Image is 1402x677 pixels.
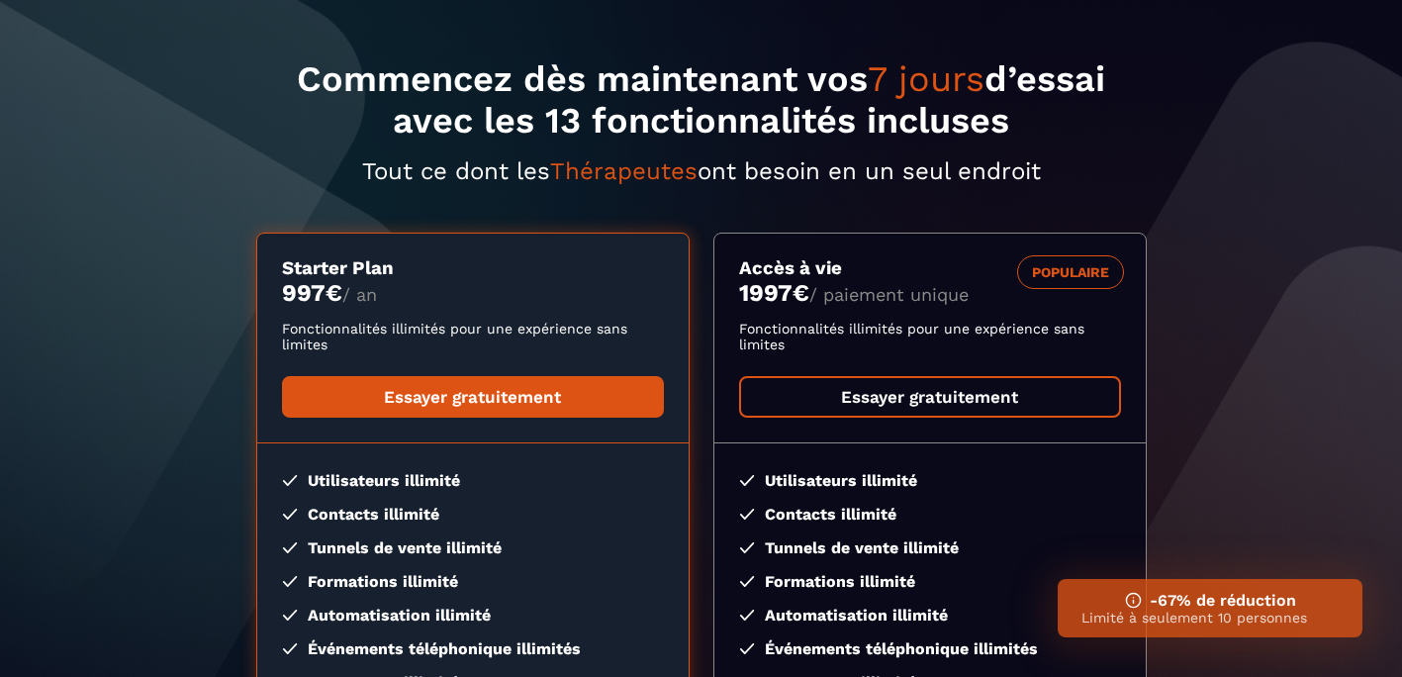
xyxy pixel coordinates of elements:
[868,58,984,100] span: 7 jours
[739,576,755,587] img: checked
[739,279,809,307] money: 1997
[739,643,755,654] img: checked
[282,572,664,591] li: Formations illimité
[282,321,664,352] p: Fonctionnalités illimités pour une expérience sans limites
[282,643,298,654] img: checked
[739,475,755,486] img: checked
[1081,610,1339,626] p: Limité à seulement 10 personnes
[282,606,664,625] li: Automatisation illimité
[282,509,298,520] img: checked
[282,576,298,587] img: checked
[739,606,1121,625] li: Automatisation illimité
[282,471,664,490] li: Utilisateurs illimité
[739,257,1121,279] h3: Accès à vie
[282,538,664,557] li: Tunnels de vente illimité
[256,157,1147,185] p: Tout ce dont les ont besoin en un seul endroit
[1081,591,1339,610] h3: -67% de réduction
[739,610,755,621] img: checked
[739,542,755,553] img: checked
[809,284,969,305] span: / paiement unique
[282,610,298,621] img: checked
[1017,255,1124,289] div: POPULAIRE
[793,279,809,307] currency: €
[326,279,342,307] currency: €
[739,471,1121,490] li: Utilisateurs illimité
[342,284,377,305] span: / an
[739,376,1121,418] a: Essayer gratuitement
[550,157,698,185] span: Thérapeutes
[282,257,664,279] h3: Starter Plan
[282,542,298,553] img: checked
[256,58,1147,142] h1: Commencez dès maintenant vos d’essai avec les 13 fonctionnalités incluses
[282,279,342,307] money: 997
[739,538,1121,557] li: Tunnels de vente illimité
[282,376,664,418] a: Essayer gratuitement
[739,639,1121,658] li: Événements téléphonique illimités
[282,505,664,524] li: Contacts illimité
[282,639,664,658] li: Événements téléphonique illimités
[739,321,1121,352] p: Fonctionnalités illimités pour une expérience sans limites
[739,572,1121,591] li: Formations illimité
[739,505,1121,524] li: Contacts illimité
[1125,592,1142,609] img: ifno
[739,509,755,520] img: checked
[282,475,298,486] img: checked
